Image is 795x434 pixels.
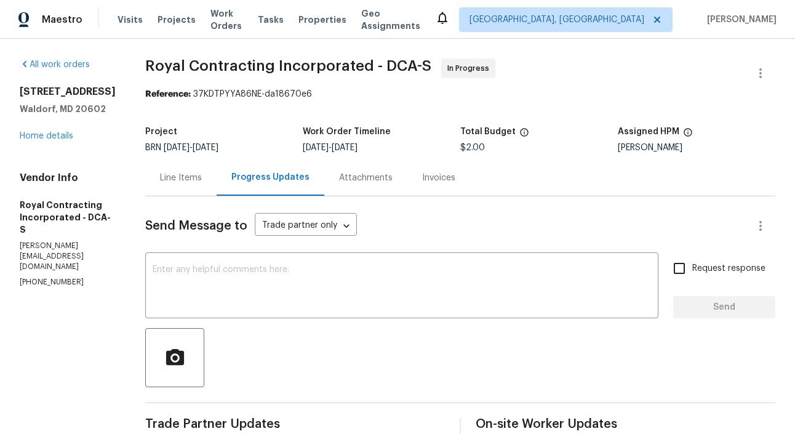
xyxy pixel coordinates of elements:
span: Geo Assignments [361,7,420,32]
span: [DATE] [193,143,218,152]
span: Maestro [42,14,82,26]
span: Properties [298,14,346,26]
span: [PERSON_NAME] [702,14,777,26]
span: On-site Worker Updates [476,418,775,430]
span: Trade Partner Updates [145,418,445,430]
span: [DATE] [303,143,329,152]
a: Home details [20,132,73,140]
span: [GEOGRAPHIC_DATA], [GEOGRAPHIC_DATA] [469,14,644,26]
span: The total cost of line items that have been proposed by Opendoor. This sum includes line items th... [519,127,529,143]
span: Work Orders [210,7,243,32]
span: Tasks [258,15,284,24]
div: Progress Updates [231,171,310,183]
span: Royal Contracting Incorporated - DCA-S [145,58,431,73]
div: [PERSON_NAME] [618,143,775,152]
span: The hpm assigned to this work order. [683,127,693,143]
h5: Total Budget [460,127,516,136]
span: - [303,143,358,152]
h5: Work Order Timeline [303,127,391,136]
h4: Vendor Info [20,172,116,184]
h5: Assigned HPM [618,127,679,136]
span: Send Message to [145,220,247,232]
div: Trade partner only [255,216,357,236]
a: All work orders [20,60,90,69]
p: [PERSON_NAME][EMAIL_ADDRESS][DOMAIN_NAME] [20,241,116,272]
h5: Waldorf, MD 20602 [20,103,116,115]
span: Visits [118,14,143,26]
p: [PHONE_NUMBER] [20,277,116,287]
div: Invoices [422,172,455,184]
span: [DATE] [332,143,358,152]
h2: [STREET_ADDRESS] [20,86,116,98]
span: [DATE] [164,143,190,152]
h5: Royal Contracting Incorporated - DCA-S [20,199,116,236]
div: 37KDTPYYA86NE-da18670e6 [145,88,775,100]
div: Attachments [339,172,393,184]
span: $2.00 [460,143,485,152]
b: Reference: [145,90,191,98]
h5: Project [145,127,177,136]
span: Request response [692,262,765,275]
span: Projects [158,14,196,26]
span: - [164,143,218,152]
span: In Progress [447,62,494,74]
span: BRN [145,143,218,152]
div: Line Items [160,172,202,184]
